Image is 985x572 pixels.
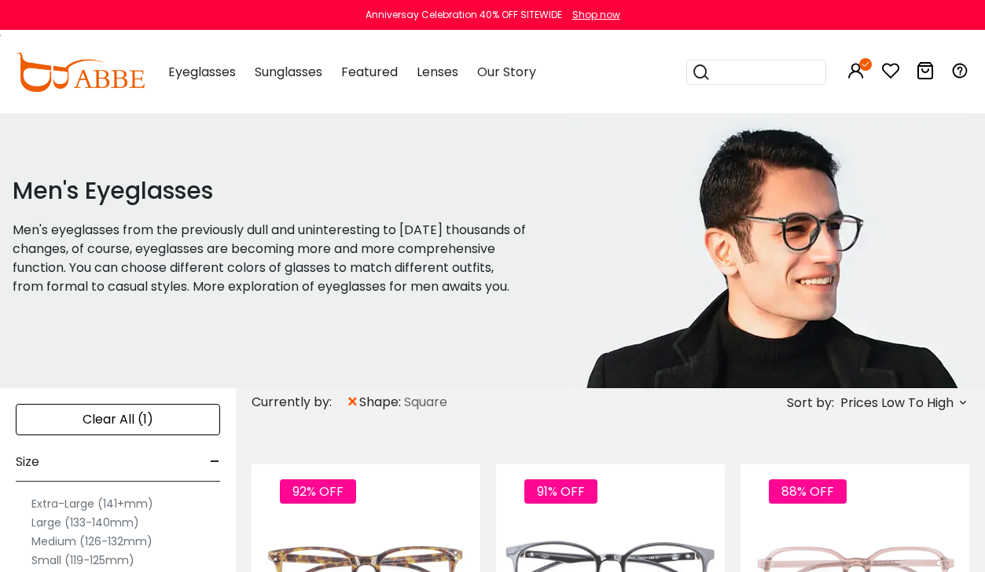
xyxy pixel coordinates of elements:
img: men's eyeglasses [566,113,965,388]
p: Men's eyeglasses from the previously dull and uninteresting to [DATE] thousands of changes, of co... [13,221,527,296]
span: 92% OFF [280,479,356,504]
span: Eyeglasses [168,63,236,81]
span: 88% OFF [769,479,847,504]
span: Square [404,393,447,412]
span: × [346,388,359,416]
div: Clear All (1) [16,404,220,435]
a: Shop now [564,8,620,21]
label: Small (119-125mm) [31,551,134,570]
span: Sort by: [787,394,834,412]
span: Size [16,443,39,481]
span: Lenses [417,63,458,81]
div: Currently by: [252,388,346,416]
div: Shop now [572,8,620,22]
span: Prices Low To High [840,389,954,417]
span: 91% OFF [524,479,597,504]
div: Anniversay Celebration 40% OFF SITEWIDE [366,8,562,22]
span: shape: [359,393,404,412]
h1: Men's Eyeglasses [13,177,527,205]
span: - [210,443,220,481]
span: Our Story [477,63,536,81]
label: Large (133-140mm) [31,513,139,532]
label: Extra-Large (141+mm) [31,494,153,513]
label: Medium (126-132mm) [31,532,153,551]
span: Sunglasses [255,63,322,81]
span: Featured [341,63,398,81]
img: abbeglasses.com [16,53,145,92]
